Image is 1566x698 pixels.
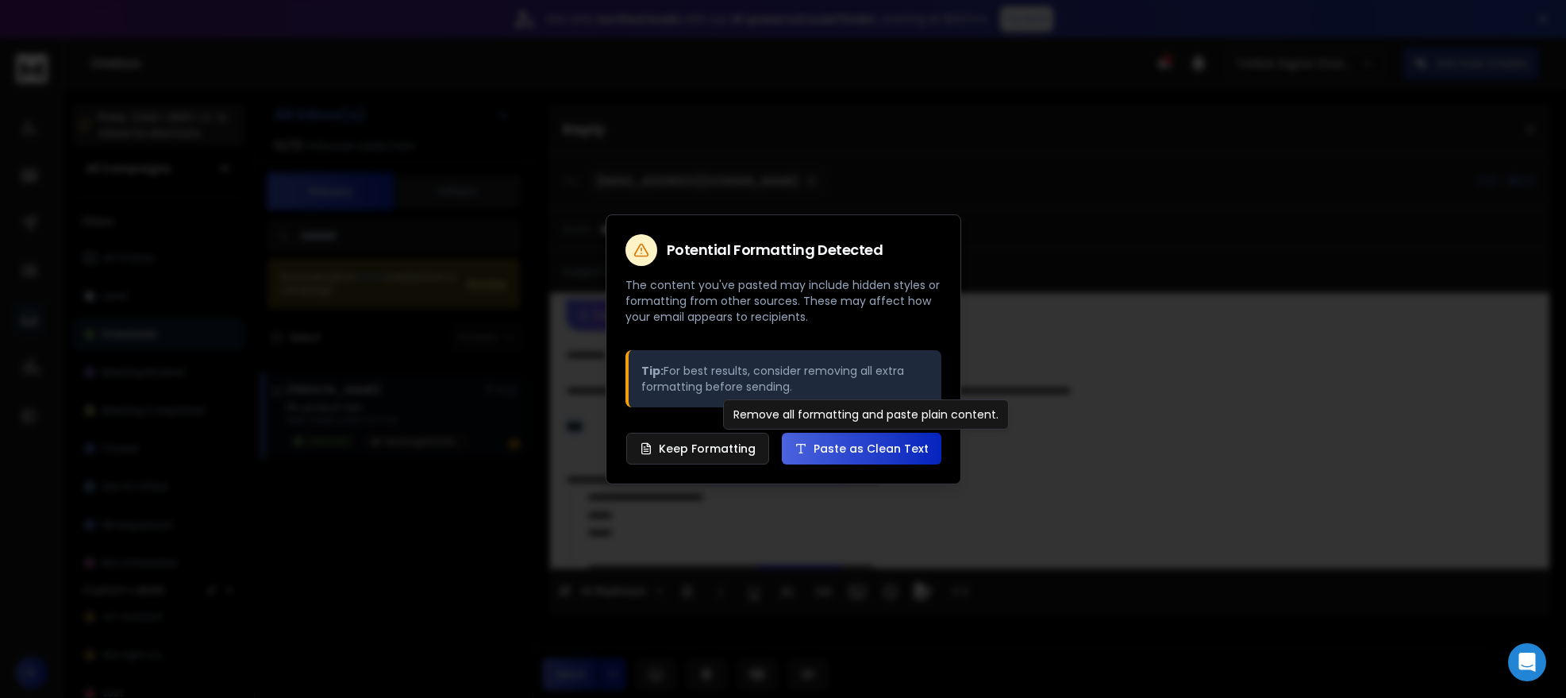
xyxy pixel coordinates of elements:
[641,363,929,395] p: For best results, consider removing all extra formatting before sending.
[667,243,883,257] h2: Potential Formatting Detected
[625,277,941,325] p: The content you've pasted may include hidden styles or formatting from other sources. These may a...
[1508,643,1546,681] div: Open Intercom Messenger
[626,433,769,465] button: Keep Formatting
[641,363,664,379] strong: Tip:
[723,399,1009,430] div: Remove all formatting and paste plain content.
[782,433,941,465] button: Paste as Clean Text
